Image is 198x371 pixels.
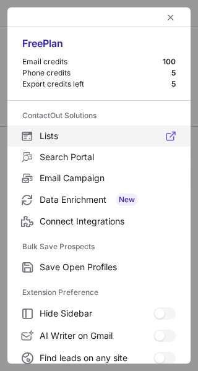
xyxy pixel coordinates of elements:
label: ContactOut Solutions [22,106,176,126]
div: Phone credits [22,68,171,78]
label: AI Writer on Gmail [7,325,191,347]
span: Find leads on any site [40,352,153,364]
label: Search Portal [7,147,191,168]
span: Email Campaign [40,173,176,184]
label: Bulk Save Prospects [22,237,176,257]
span: Hide Sidebar [40,308,153,319]
span: New [116,194,137,206]
div: Export credits left [22,79,171,89]
div: 5 [171,79,176,89]
label: Email Campaign [7,168,191,189]
div: Free Plan [22,37,176,57]
label: Connect Integrations [7,211,191,232]
span: Lists [40,130,176,142]
button: left-button [163,10,178,25]
label: Save Open Profiles [7,257,191,278]
span: Data Enrichment [40,194,176,206]
div: Email credits [22,57,163,67]
span: Search Portal [40,151,176,163]
span: Connect Integrations [40,216,176,227]
label: Hide Sidebar [7,302,191,325]
div: 100 [163,57,176,67]
span: Save Open Profiles [40,262,176,273]
label: Data Enrichment New [7,189,191,211]
label: Extension Preference [22,283,176,302]
label: Find leads on any site [7,347,191,369]
span: AI Writer on Gmail [40,330,153,341]
label: Lists [7,126,191,147]
div: 5 [171,68,176,78]
button: right-button [20,11,32,23]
